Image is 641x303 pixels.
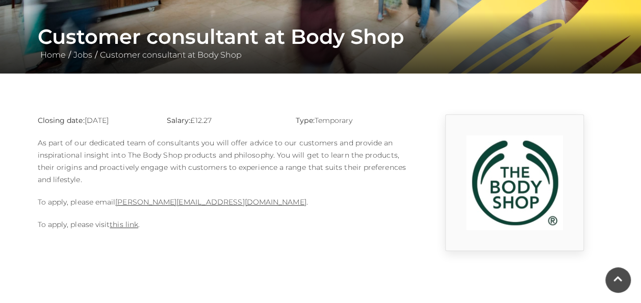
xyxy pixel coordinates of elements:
[296,116,314,125] strong: Type:
[167,116,191,125] strong: Salary:
[97,50,244,60] a: Customer consultant at Body Shop
[38,24,604,49] h1: Customer consultant at Body Shop
[167,114,280,127] p: £12.27
[466,135,563,230] img: 9_1554819459_jw5k.png
[110,220,138,229] a: this link
[71,50,95,60] a: Jobs
[115,197,306,207] a: [PERSON_NAME][EMAIL_ADDRESS][DOMAIN_NAME]
[38,196,410,208] p: To apply, please email .
[296,114,409,127] p: Temporary
[30,24,611,61] div: / /
[38,116,85,125] strong: Closing date:
[38,218,410,231] p: To apply, please visit .
[38,114,151,127] p: [DATE]
[38,50,68,60] a: Home
[38,137,410,186] p: As part of our dedicated team of consultants you will offer advice to our customers and provide a...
